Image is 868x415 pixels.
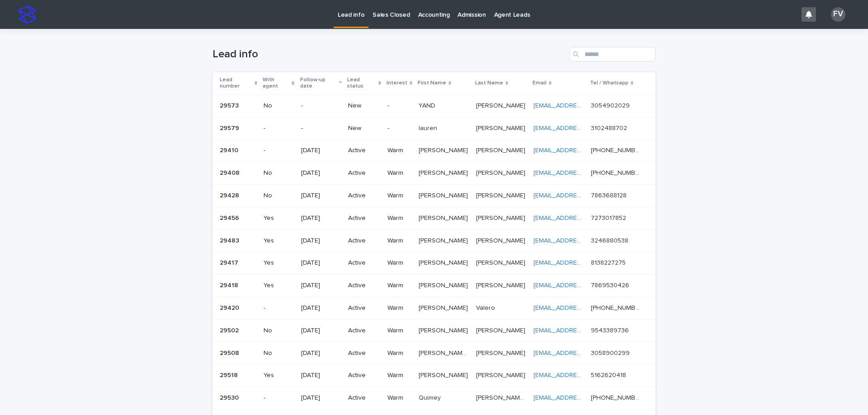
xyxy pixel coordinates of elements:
[591,280,631,289] p: 7869530426
[387,327,411,335] p: Warm
[220,145,240,154] p: 29410
[533,305,636,311] a: [EMAIL_ADDRESS][DOMAIN_NAME]
[476,325,527,335] p: [PERSON_NAME]
[301,102,341,110] p: -
[212,48,566,61] h1: Lead info
[212,94,656,117] tr: 2957329573 No-New-YANDYAND [PERSON_NAME][PERSON_NAME] [EMAIL_ADDRESS][DOMAIN_NAME] 30549020293054...
[212,140,656,162] tr: 2941029410 -[DATE]ActiveWarm[PERSON_NAME][PERSON_NAME] [PERSON_NAME][PERSON_NAME] [EMAIL_ADDRESS]...
[387,372,411,379] p: Warm
[476,280,527,289] p: [PERSON_NAME]
[476,190,527,200] p: [PERSON_NAME]
[533,372,636,378] a: [EMAIL_ADDRESS][DOMAIN_NAME]
[301,350,341,357] p: [DATE]
[387,102,411,110] p: -
[212,387,656,410] tr: 2953029530 -[DATE]ActiveWarmQuimeyQuimey [PERSON_NAME] [PERSON_NAME][PERSON_NAME] [PERSON_NAME] [...
[220,235,241,245] p: 29483
[212,342,656,364] tr: 2950829508 No[DATE]ActiveWarm[PERSON_NAME] [PERSON_NAME][PERSON_NAME] [PERSON_NAME] [PERSON_NAME]...
[476,145,527,154] p: [PERSON_NAME]
[533,238,636,244] a: [EMAIL_ADDRESS][DOMAIN_NAME]
[301,327,341,335] p: [DATE]
[419,370,470,379] p: [PERSON_NAME]
[212,275,656,297] tr: 2941829418 Yes[DATE]ActiveWarm[PERSON_NAME][PERSON_NAME] [PERSON_NAME][PERSON_NAME] [EMAIL_ADDRES...
[533,260,636,266] a: [EMAIL_ADDRESS][DOMAIN_NAME]
[533,125,636,131] a: [EMAIL_ADDRESS][DOMAIN_NAME]
[533,103,636,109] a: [EMAIL_ADDRESS][DOMAIN_NAME]
[387,394,411,402] p: Warm
[301,304,341,312] p: [DATE]
[264,125,294,132] p: -
[220,190,241,200] p: 29428
[301,394,341,402] p: [DATE]
[220,75,252,92] p: Lead number
[347,75,376,92] p: Lead status
[476,168,527,177] p: [PERSON_NAME]
[348,259,380,267] p: Active
[220,348,241,357] p: 29508
[220,100,241,110] p: 29573
[533,282,636,289] a: [EMAIL_ADDRESS][DOMAIN_NAME]
[533,78,547,88] p: Email
[264,237,294,245] p: Yes
[220,280,240,289] p: 29418
[387,125,411,132] p: -
[264,394,294,402] p: -
[264,304,294,312] p: -
[301,282,341,289] p: [DATE]
[476,257,527,267] p: [PERSON_NAME]
[476,235,527,245] p: [PERSON_NAME]
[220,213,241,222] p: 29456
[387,214,411,222] p: Warm
[591,213,628,222] p: 7273017852
[264,192,294,200] p: No
[263,75,290,92] p: With agent
[419,325,470,335] p: [PERSON_NAME]
[419,168,470,177] p: [PERSON_NAME]
[419,392,443,402] p: Quimey
[348,192,380,200] p: Active
[348,125,380,132] p: New
[419,213,470,222] p: [PERSON_NAME]
[419,100,437,110] p: YAND
[301,125,341,132] p: -
[533,327,636,334] a: [EMAIL_ADDRESS][DOMAIN_NAME]
[348,169,380,177] p: Active
[419,257,470,267] p: [PERSON_NAME]
[418,78,446,88] p: First Name
[387,147,411,154] p: Warm
[212,229,656,252] tr: 2948329483 Yes[DATE]ActiveWarm[PERSON_NAME][PERSON_NAME] [PERSON_NAME][PERSON_NAME] [EMAIL_ADDRES...
[591,348,632,357] p: 3058900299
[591,190,628,200] p: 7863688128
[212,319,656,342] tr: 2950229502 No[DATE]ActiveWarm[PERSON_NAME][PERSON_NAME] [PERSON_NAME][PERSON_NAME] [EMAIL_ADDRESS...
[476,100,527,110] p: [PERSON_NAME]
[18,5,36,23] img: stacker-logo-s-only.png
[387,350,411,357] p: Warm
[212,162,656,185] tr: 2940829408 No[DATE]ActiveWarm[PERSON_NAME][PERSON_NAME] [PERSON_NAME][PERSON_NAME] [EMAIL_ADDRESS...
[591,257,627,267] p: 8138227275
[212,184,656,207] tr: 2942829428 No[DATE]ActiveWarm[PERSON_NAME][PERSON_NAME] [PERSON_NAME][PERSON_NAME] [EMAIL_ADDRESS...
[387,304,411,312] p: Warm
[264,282,294,289] p: Yes
[591,392,643,402] p: [PHONE_NUMBER]
[220,370,240,379] p: 29518
[387,192,411,200] p: Warm
[533,192,636,199] a: [EMAIL_ADDRESS][DOMAIN_NAME]
[533,215,636,221] a: [EMAIL_ADDRESS][DOMAIN_NAME]
[387,78,407,88] p: Interest
[220,325,241,335] p: 29502
[301,237,341,245] p: [DATE]
[476,303,497,312] p: Valero
[591,370,628,379] p: 5162620418
[570,47,656,61] input: Search
[591,145,643,154] p: [PHONE_NUMBER]
[301,259,341,267] p: [DATE]
[590,78,628,88] p: Tel / Whatsapp
[301,214,341,222] p: [DATE]
[212,297,656,319] tr: 2942029420 -[DATE]ActiveWarm[PERSON_NAME][PERSON_NAME] ValeroValero [EMAIL_ADDRESS][DOMAIN_NAME] ...
[387,259,411,267] p: Warm
[264,147,294,154] p: -
[348,394,380,402] p: Active
[264,372,294,379] p: Yes
[591,235,630,245] p: 3246880538
[348,147,380,154] p: Active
